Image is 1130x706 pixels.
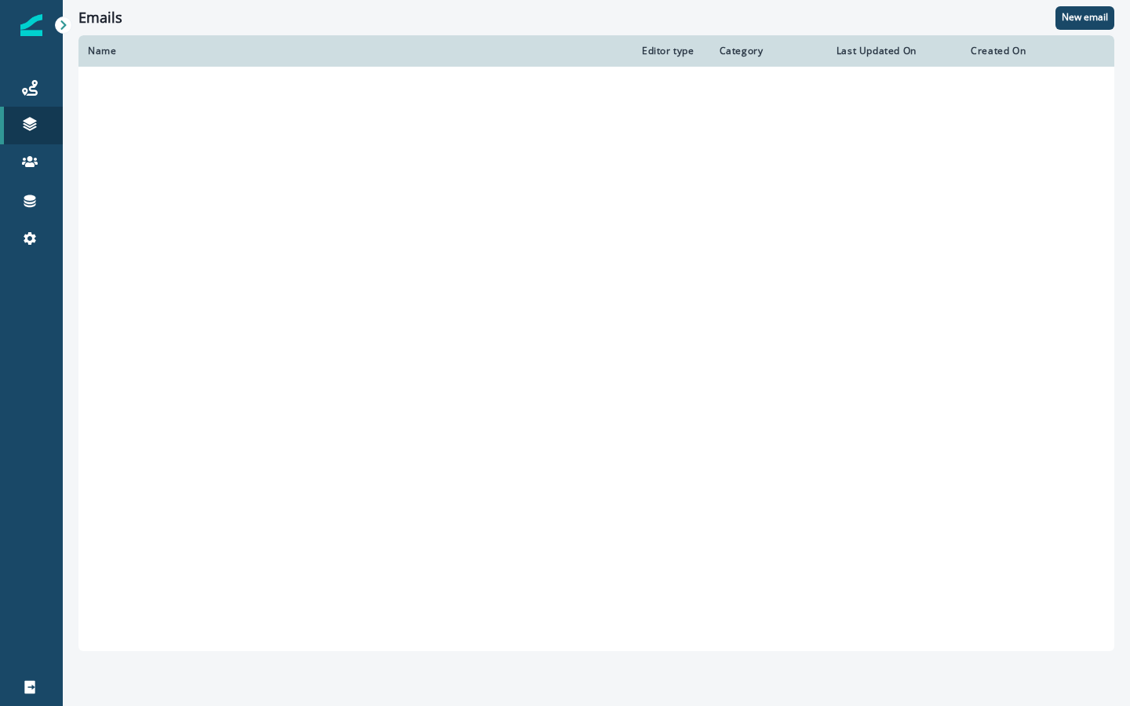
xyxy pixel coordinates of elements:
button: New email [1055,6,1114,30]
div: Created On [971,45,1086,57]
div: Name [88,45,623,57]
h1: Emails [78,9,122,27]
div: Last Updated On [837,45,952,57]
img: Inflection [20,14,42,36]
p: New email [1062,12,1108,23]
div: Editor type [642,45,701,57]
div: Category [720,45,818,57]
